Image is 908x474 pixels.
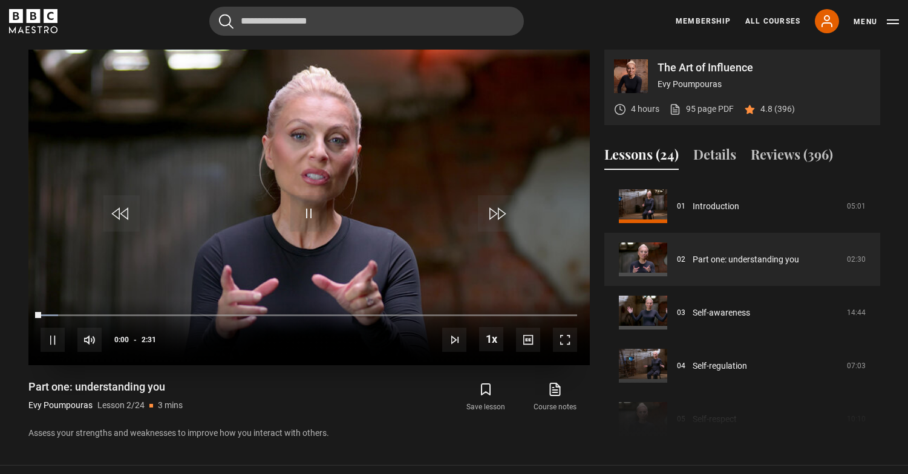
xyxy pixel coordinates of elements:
[516,328,540,352] button: Captions
[658,62,870,73] p: The Art of Influence
[658,78,870,91] p: Evy Poumpouras
[520,380,589,415] a: Course notes
[451,380,520,415] button: Save lesson
[693,200,739,213] a: Introduction
[631,103,659,115] p: 4 hours
[142,329,156,351] span: 2:31
[134,336,137,344] span: -
[219,14,234,29] button: Submit the search query
[28,50,590,365] video-js: Video Player
[28,427,590,440] p: Assess your strengths and weaknesses to improve how you interact with others.
[479,327,503,351] button: Playback Rate
[854,16,899,28] button: Toggle navigation
[676,16,731,27] a: Membership
[693,253,799,266] a: Part one: understanding you
[209,7,524,36] input: Search
[97,399,145,412] p: Lesson 2/24
[553,328,577,352] button: Fullscreen
[693,144,736,170] button: Details
[693,360,747,372] a: Self-regulation
[760,103,795,115] p: 4.8 (396)
[28,380,183,394] h1: Part one: understanding you
[745,16,800,27] a: All Courses
[41,314,576,317] div: Progress Bar
[9,9,57,33] svg: BBC Maestro
[41,328,65,352] button: Pause
[604,144,679,170] button: Lessons (24)
[158,399,183,412] p: 3 mins
[77,328,102,352] button: Mute
[751,144,833,170] button: Reviews (396)
[114,329,129,351] span: 0:00
[442,328,466,352] button: Next Lesson
[693,307,750,319] a: Self-awareness
[28,399,93,412] p: Evy Poumpouras
[669,103,734,115] a: 95 page PDF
